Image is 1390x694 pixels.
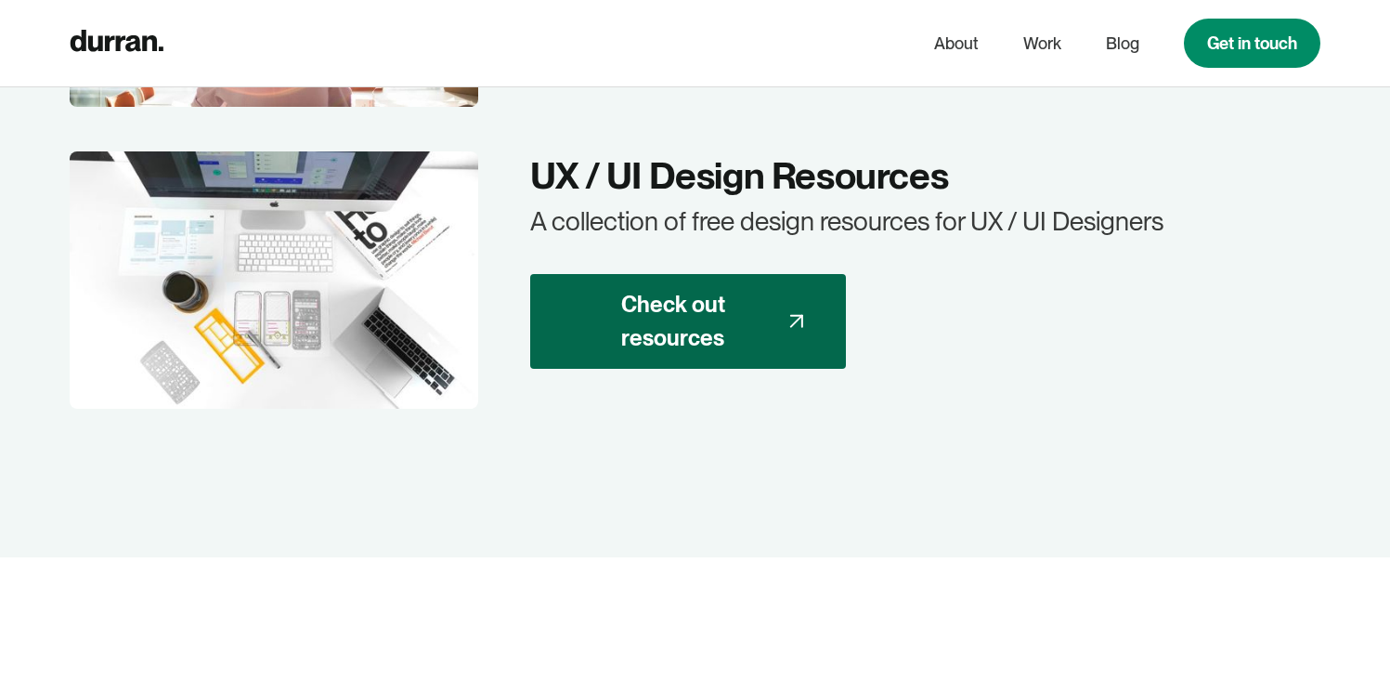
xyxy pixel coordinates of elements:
div: Check out resources [568,288,778,355]
a: Check out resources [530,274,846,369]
a: home [70,25,163,61]
a: Work [1023,26,1061,61]
a: Blog [1106,26,1139,61]
a: Get in touch [1184,19,1320,68]
a: About [934,26,979,61]
img: A desk with designer tools [70,151,478,409]
div: A collection of free design resources for UX / UI Designers [530,200,1163,244]
h3: UX / UI Design Resources [530,151,1163,200]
